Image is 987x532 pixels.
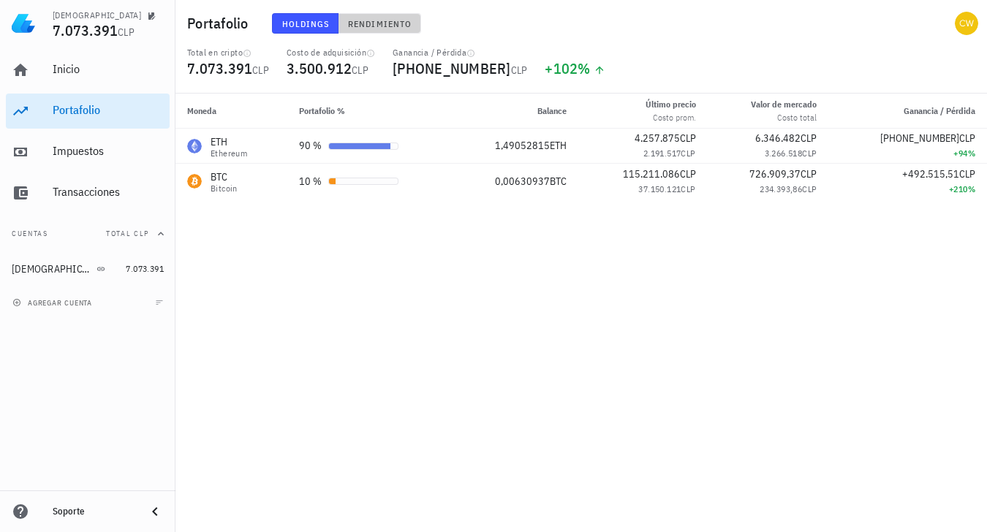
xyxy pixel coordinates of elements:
th: Balance: Sin ordenar. Pulse para ordenar de forma ascendente. [451,94,578,129]
a: [DEMOGRAPHIC_DATA] 7.073.391 [6,251,170,286]
div: Impuestos [53,144,164,158]
span: 726.909,37 [749,167,801,180]
div: Total en cripto [187,47,269,58]
div: [DEMOGRAPHIC_DATA] [53,9,141,21]
div: ETH-icon [187,139,202,153]
span: 37.150.121 [638,183,681,194]
a: Impuestos [6,134,170,170]
span: Ganancia / Pérdida [904,105,975,116]
span: CLP [680,167,696,180]
div: Costo total [751,111,817,124]
div: Bitcoin [211,184,238,193]
h1: Portafolio [187,12,254,35]
span: 7.073.391 [126,263,164,274]
button: agregar cuenta [9,295,99,310]
span: 3.266.518 [765,148,803,159]
div: avatar [955,12,978,35]
span: Portafolio % [299,105,345,116]
div: 10 % [299,174,322,189]
div: BTC-icon [187,174,202,189]
a: Transacciones [6,175,170,210]
span: % [578,58,590,78]
div: +102 [545,61,605,76]
span: CLP [681,148,695,159]
div: ETH [211,134,247,149]
div: Costo prom. [646,111,696,124]
span: 0,00630937 [495,175,550,188]
span: [PHONE_NUMBER] [393,58,511,78]
th: Ganancia / Pérdida: Sin ordenar. Pulse para ordenar de forma ascendente. [828,94,987,129]
th: Portafolio %: Sin ordenar. Pulse para ordenar de forma ascendente. [287,94,452,129]
th: Moneda [175,94,287,129]
button: Holdings [272,13,339,34]
div: +210 [840,182,975,197]
span: CLP [680,132,696,145]
button: Rendimiento [339,13,421,34]
span: 7.073.391 [53,20,118,40]
span: CLP [511,64,528,77]
span: Rendimiento [347,18,412,29]
div: Último precio [646,98,696,111]
span: CLP [802,148,817,159]
div: Inicio [53,62,164,76]
span: CLP [801,167,817,180]
span: CLP [959,167,975,180]
span: 2.191.517 [643,148,681,159]
span: [PHONE_NUMBER] [880,132,959,145]
div: Valor de mercado [751,98,817,111]
a: Portafolio [6,94,170,129]
span: % [968,148,975,159]
div: BTC [211,170,238,184]
div: Portafolio [53,103,164,117]
span: 115.211.086 [623,167,680,180]
img: LedgiFi [12,12,35,35]
div: [DEMOGRAPHIC_DATA] [12,263,94,275]
div: Ganancia / Pérdida [393,47,527,58]
span: 7.073.391 [187,58,252,78]
div: +94 [840,146,975,161]
div: Costo de adquisición [287,47,375,58]
span: CLP [252,64,269,77]
div: Soporte [53,506,135,517]
span: agregar cuenta [15,298,92,308]
span: % [968,183,975,194]
span: 1,49052815 [495,139,550,152]
span: CLP [118,26,135,39]
span: ETH [550,139,567,152]
span: 6.346.482 [755,132,801,145]
span: CLP [801,132,817,145]
span: CLP [802,183,817,194]
div: 90 % [299,138,322,153]
span: +492.515,51 [902,167,959,180]
span: Holdings [281,18,330,29]
span: 4.257.875 [635,132,680,145]
a: Inicio [6,53,170,88]
span: Total CLP [106,229,149,238]
span: Moneda [187,105,216,116]
div: Transacciones [53,185,164,199]
span: 3.500.912 [287,58,352,78]
span: CLP [352,64,368,77]
div: Ethereum [211,149,247,158]
span: BTC [550,175,567,188]
span: 234.393,86 [760,183,802,194]
button: CuentasTotal CLP [6,216,170,251]
span: CLP [959,132,975,145]
span: Balance [537,105,567,116]
span: CLP [681,183,695,194]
